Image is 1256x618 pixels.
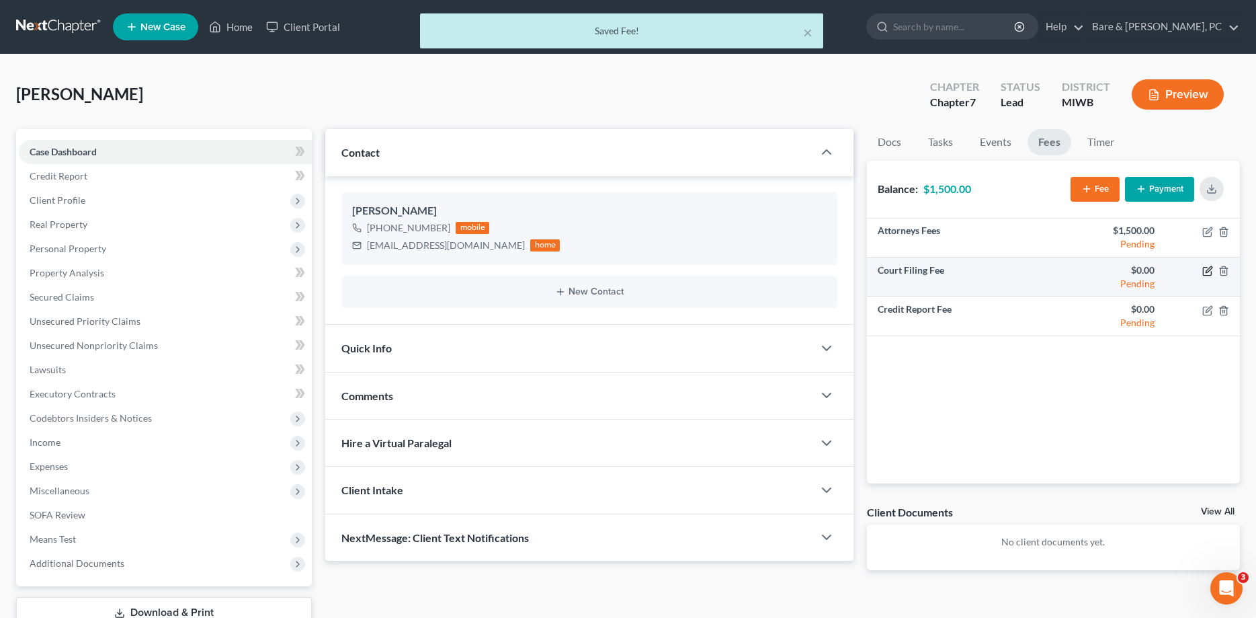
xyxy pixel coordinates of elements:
span: Income [30,436,60,448]
button: Preview [1132,79,1224,110]
div: $0.00 [1064,264,1155,277]
div: Status [1001,79,1040,95]
div: home [530,239,560,252]
span: Hire a Virtual Paralegal [341,436,452,449]
div: Pending [1064,277,1155,291]
div: [PERSON_NAME] [352,203,826,219]
span: [PERSON_NAME] [16,84,143,104]
div: $0.00 [1064,303,1155,316]
span: Credit Report [30,170,87,182]
span: Comments [341,389,393,402]
div: District [1062,79,1110,95]
span: 7 [970,95,976,108]
span: Quick Info [341,342,392,354]
span: Executory Contracts [30,388,116,399]
span: Client Profile [30,194,85,206]
a: Unsecured Nonpriority Claims [19,334,312,358]
span: Client Intake [341,484,403,496]
td: Credit Report Fee [867,297,1054,336]
div: Lead [1001,95,1040,110]
span: Lawsuits [30,364,66,375]
span: Codebtors Insiders & Notices [30,412,152,424]
span: Additional Documents [30,557,124,569]
button: New Contact [352,286,826,297]
a: SOFA Review [19,503,312,527]
div: Pending [1064,316,1155,330]
div: Client Documents [867,505,953,519]
a: Fees [1028,129,1071,155]
button: × [803,24,812,40]
span: Case Dashboard [30,146,97,157]
span: Unsecured Priority Claims [30,315,140,327]
td: Attorneys Fees [867,219,1054,258]
a: Events [969,129,1022,155]
a: View All [1201,507,1234,516]
span: SOFA Review [30,509,85,520]
div: Pending [1064,237,1155,251]
a: Docs [867,129,912,155]
span: Means Test [30,533,76,545]
span: Secured Claims [30,291,94,303]
a: Secured Claims [19,285,312,309]
button: Payment [1125,177,1194,202]
a: Credit Report [19,164,312,188]
span: Personal Property [30,243,106,254]
div: Chapter [930,79,979,95]
span: Real Property [30,219,87,230]
div: Chapter [930,95,979,110]
span: Expenses [30,461,68,472]
a: Tasks [917,129,964,155]
div: $1,500.00 [1064,224,1155,237]
span: NextMessage: Client Text Notifications [341,531,529,544]
a: Timer [1077,129,1125,155]
div: MIWB [1062,95,1110,110]
span: Unsecured Nonpriority Claims [30,340,158,351]
div: mobile [456,222,489,234]
a: Executory Contracts [19,382,312,406]
p: No client documents yet. [878,535,1229,549]
td: Court Filing Fee [867,258,1054,297]
span: Contact [341,146,380,159]
strong: $1,500.00 [923,182,971,195]
a: Property Analysis [19,261,312,285]
div: [PHONE_NUMBER] [367,221,450,235]
iframe: Intercom live chat [1210,572,1243,605]
span: 3 [1238,572,1249,583]
div: [EMAIL_ADDRESS][DOMAIN_NAME] [367,239,525,252]
span: Property Analysis [30,267,104,278]
strong: Balance: [878,182,918,195]
a: Case Dashboard [19,140,312,164]
span: Miscellaneous [30,485,89,496]
a: Unsecured Priority Claims [19,309,312,334]
a: Lawsuits [19,358,312,382]
button: Fee [1071,177,1120,202]
div: Saved Fee! [431,24,812,38]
